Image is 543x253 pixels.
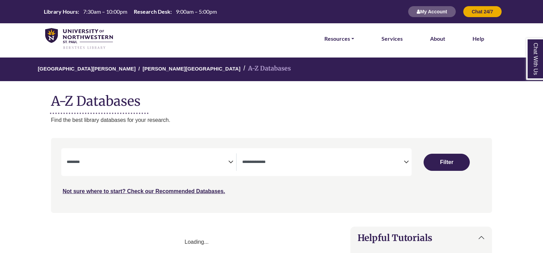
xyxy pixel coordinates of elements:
[67,160,228,165] textarea: Filter
[41,8,220,16] a: Hours Today
[41,8,79,15] th: Library Hours:
[176,8,217,15] span: 9:00am – 5:00pm
[463,9,502,14] a: Chat 24/7
[51,138,492,213] nav: Search filters
[51,116,492,125] p: Find the best library databases for your research.
[131,8,172,15] th: Research Desk:
[430,34,445,43] a: About
[83,8,127,15] span: 7:30am – 10:00pm
[324,34,354,43] a: Resources
[51,58,492,81] nav: breadcrumb
[408,9,456,14] a: My Account
[45,28,113,50] img: library_home
[143,65,241,72] a: [PERSON_NAME][GEOGRAPHIC_DATA]
[38,65,135,72] a: [GEOGRAPHIC_DATA][PERSON_NAME]
[63,188,225,194] a: Not sure where to start? Check our Recommended Databases.
[51,238,342,246] div: Loading...
[241,64,291,74] li: A-Z Databases
[242,160,404,165] textarea: Filter
[424,154,470,171] button: Submit for Search Results
[463,6,502,17] button: Chat 24/7
[408,6,456,17] button: My Account
[473,34,484,43] a: Help
[51,88,492,109] h1: A-Z Databases
[41,8,220,14] table: Hours Today
[382,34,403,43] a: Services
[351,227,492,249] button: Helpful Tutorials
